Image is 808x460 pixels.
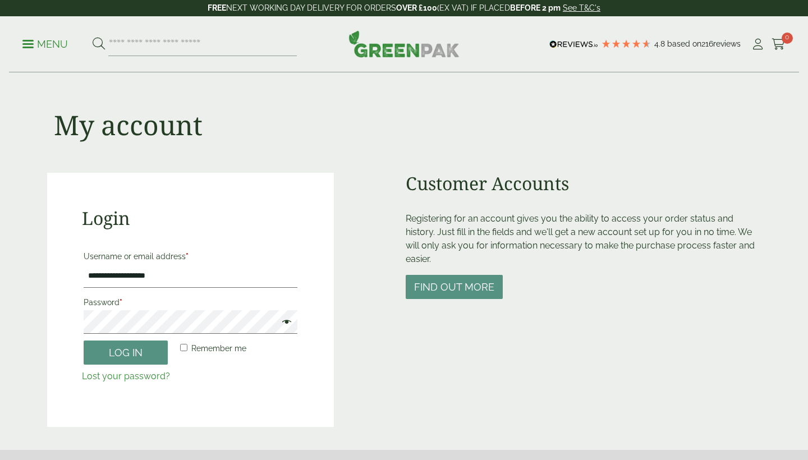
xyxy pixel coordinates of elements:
strong: FREE [208,3,226,12]
a: 0 [772,36,786,53]
a: Lost your password? [82,371,170,381]
label: Username or email address [84,249,297,264]
a: Find out more [406,282,503,293]
span: 0 [782,33,793,44]
button: Log in [84,341,168,365]
button: Find out more [406,275,503,299]
h2: Login [82,208,299,229]
span: Based on [667,39,701,48]
h1: My account [54,109,203,141]
span: Remember me [191,344,246,353]
strong: OVER £100 [396,3,437,12]
i: My Account [751,39,765,50]
img: REVIEWS.io [549,40,598,48]
span: 4.8 [654,39,667,48]
span: 216 [701,39,713,48]
i: Cart [772,39,786,50]
label: Password [84,295,297,310]
p: Registering for an account gives you the ability to access your order status and history. Just fi... [406,212,761,266]
a: Menu [22,38,68,49]
input: Remember me [180,344,187,351]
img: GreenPak Supplies [348,30,460,57]
strong: BEFORE 2 pm [510,3,561,12]
span: reviews [713,39,741,48]
p: Menu [22,38,68,51]
a: See T&C's [563,3,600,12]
div: 4.79 Stars [601,39,651,49]
h2: Customer Accounts [406,173,761,194]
